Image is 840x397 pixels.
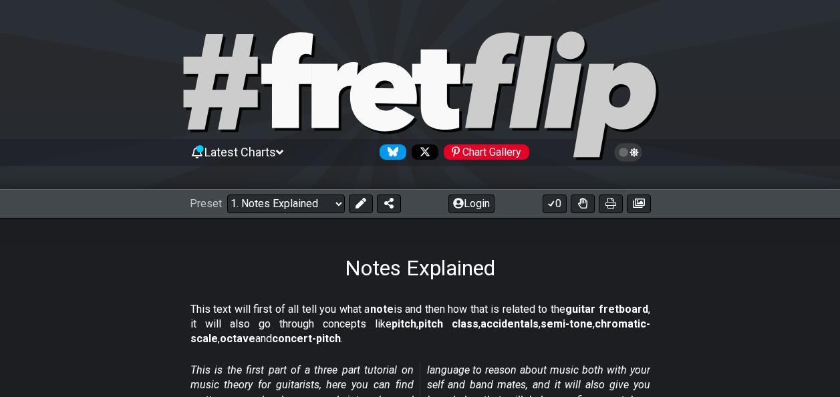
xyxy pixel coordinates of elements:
button: Toggle Dexterity for all fretkits [571,194,595,213]
span: Latest Charts [204,145,276,159]
p: This text will first of all tell you what a is and then how that is related to the , it will also... [190,302,650,347]
a: #fretflip at Pinterest [438,144,529,160]
h1: Notes Explained [345,255,495,281]
strong: accidentals [480,317,539,330]
strong: note [370,303,394,315]
a: Follow #fretflip at X [406,144,438,160]
span: Preset [190,197,222,210]
strong: guitar fretboard [565,303,648,315]
strong: pitch class [418,317,478,330]
button: Create image [627,194,651,213]
button: Share Preset [377,194,401,213]
span: Toggle light / dark theme [621,146,636,158]
strong: concert-pitch [272,332,341,345]
strong: semi-tone [541,317,593,330]
button: 0 [543,194,567,213]
a: Follow #fretflip at Bluesky [374,144,406,160]
select: Preset [227,194,345,213]
button: Print [599,194,623,213]
div: Chart Gallery [444,144,529,160]
strong: octave [220,332,255,345]
button: Edit Preset [349,194,373,213]
button: Login [448,194,495,213]
strong: pitch [392,317,416,330]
